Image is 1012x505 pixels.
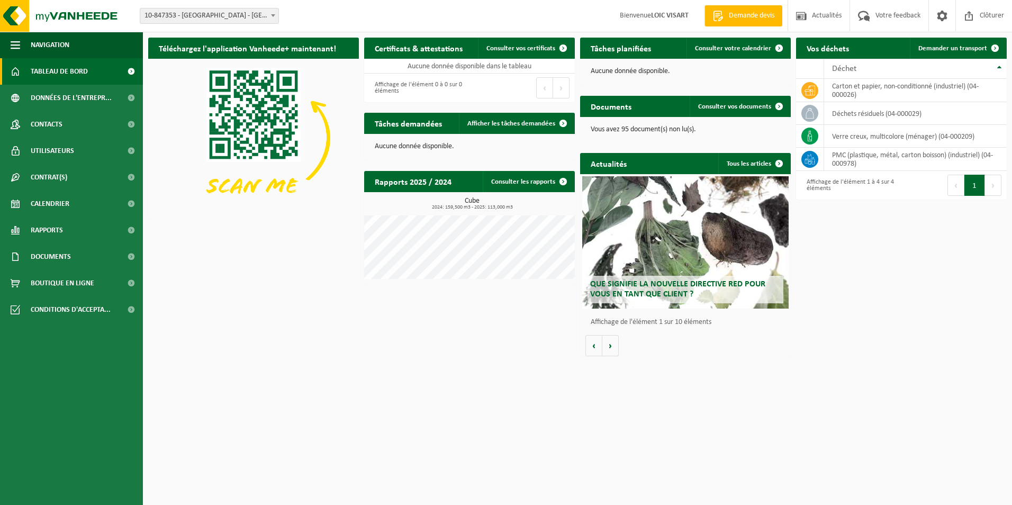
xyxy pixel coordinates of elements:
[580,38,662,58] h2: Tâches planifiées
[369,197,575,210] h3: Cube
[148,38,347,58] h2: Téléchargez l'application Vanheede+ maintenant!
[796,38,860,58] h2: Vos déchets
[832,65,856,73] span: Déchet
[31,270,94,296] span: Boutique en ligne
[31,138,74,164] span: Utilisateurs
[478,38,574,59] a: Consulter vos certificats
[364,59,575,74] td: Aucune donnée disponible dans le tableau
[486,45,555,52] span: Consulter vos certificats
[31,244,71,270] span: Documents
[824,102,1007,125] td: déchets résiduels (04-000029)
[824,125,1007,148] td: verre creux, multicolore (ménager) (04-000209)
[602,335,619,356] button: Volgende
[695,45,771,52] span: Consulter votre calendrier
[686,38,790,59] a: Consulter votre calendrier
[591,319,785,326] p: Affichage de l'élément 1 sur 10 éléments
[824,148,1007,171] td: PMC (plastique, métal, carton boisson) (industriel) (04-000978)
[369,205,575,210] span: 2024: 159,500 m3 - 2025: 113,000 m3
[31,85,112,111] span: Données de l'entrepr...
[553,77,570,98] button: Next
[148,59,359,217] img: Download de VHEPlus App
[31,217,63,244] span: Rapports
[140,8,278,23] span: 10-847353 - ADVENTURE PARK - WAVRE
[824,79,1007,102] td: carton et papier, non-conditionné (industriel) (04-000026)
[364,38,473,58] h2: Certificats & attestations
[947,175,964,196] button: Previous
[726,11,777,21] span: Demande devis
[459,113,574,134] a: Afficher les tâches demandées
[31,32,69,58] span: Navigation
[801,174,896,197] div: Affichage de l'élément 1 à 4 sur 4 éléments
[651,12,689,20] strong: LOIC VISART
[364,113,453,133] h2: Tâches demandées
[364,171,462,192] h2: Rapports 2025 / 2024
[698,103,771,110] span: Consulter vos documents
[31,111,62,138] span: Contacts
[585,335,602,356] button: Vorige
[590,280,765,299] span: Que signifie la nouvelle directive RED pour vous en tant que client ?
[591,68,780,75] p: Aucune donnée disponible.
[31,191,69,217] span: Calendrier
[483,171,574,192] a: Consulter les rapports
[718,153,790,174] a: Tous les articles
[591,126,780,133] p: Vous avez 95 document(s) non lu(s).
[964,175,985,196] button: 1
[31,164,67,191] span: Contrat(s)
[31,296,111,323] span: Conditions d'accepta...
[140,8,279,24] span: 10-847353 - ADVENTURE PARK - WAVRE
[985,175,1001,196] button: Next
[536,77,553,98] button: Previous
[582,176,789,309] a: Que signifie la nouvelle directive RED pour vous en tant que client ?
[31,58,88,85] span: Tableau de bord
[375,143,564,150] p: Aucune donnée disponible.
[918,45,987,52] span: Demander un transport
[580,96,642,116] h2: Documents
[580,153,637,174] h2: Actualités
[467,120,555,127] span: Afficher les tâches demandées
[910,38,1006,59] a: Demander un transport
[369,76,464,100] div: Affichage de l'élément 0 à 0 sur 0 éléments
[690,96,790,117] a: Consulter vos documents
[704,5,782,26] a: Demande devis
